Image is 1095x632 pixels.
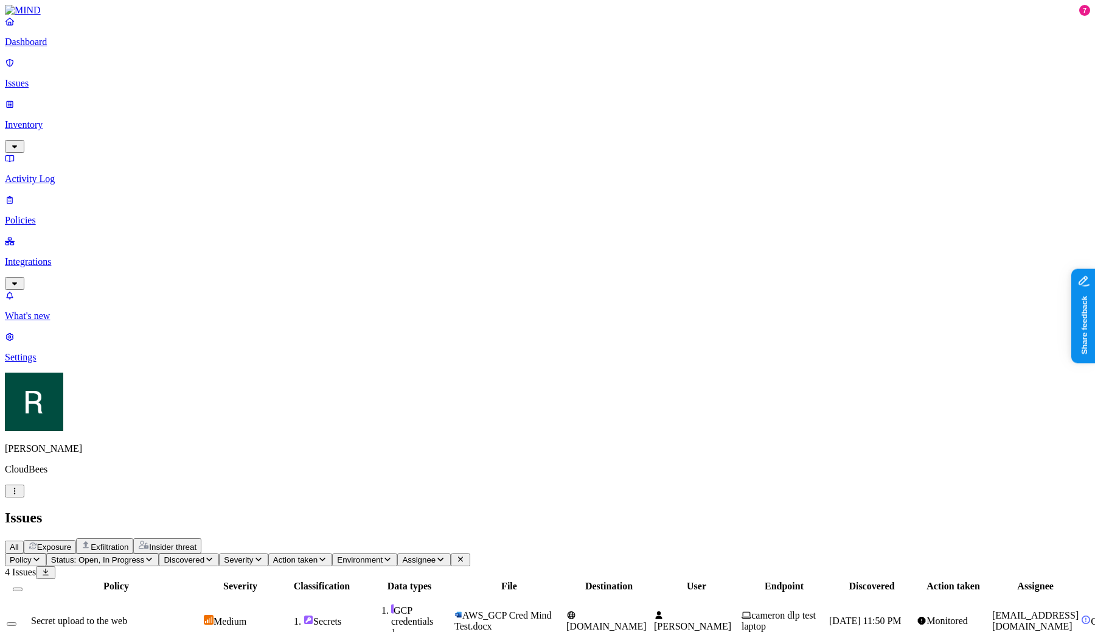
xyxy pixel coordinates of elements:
span: [PERSON_NAME] [654,621,731,631]
span: 4 Issues [5,567,36,577]
p: CloudBees [5,464,1090,475]
span: Assignee [402,555,436,564]
img: status-open [1081,615,1091,625]
span: [EMAIL_ADDRESS][DOMAIN_NAME] [992,610,1079,631]
div: 7 [1079,5,1090,16]
p: What's new [5,311,1090,321]
span: Monitored [926,616,968,626]
img: microsoft-word [454,611,462,619]
p: Dashboard [5,37,1090,47]
span: Action taken [273,555,318,564]
span: [DOMAIN_NAME] [566,621,647,631]
span: cameron dlp test laptop [742,610,816,631]
p: Policies [5,215,1090,226]
div: GCP credentials [391,604,452,627]
a: Settings [5,331,1090,363]
p: Integrations [5,256,1090,267]
div: Classification [279,581,364,592]
p: Inventory [5,119,1090,130]
a: What's new [5,290,1090,321]
button: Select row [7,622,16,626]
h2: Issues [5,510,1090,526]
img: MIND [5,5,41,16]
a: Integrations [5,236,1090,288]
span: [DATE] 11:50 PM [829,616,902,626]
span: Status: Open, In Progress [51,555,144,564]
img: secret [304,615,313,625]
img: Ron Rabinovich [5,373,63,431]
div: Assignee [992,581,1079,592]
a: Dashboard [5,16,1090,47]
div: File [454,581,564,592]
div: User [654,581,739,592]
a: Inventory [5,99,1090,151]
a: Activity Log [5,153,1090,184]
a: Policies [5,194,1090,226]
span: Severity [224,555,253,564]
a: Issues [5,57,1090,89]
div: Action taken [917,581,990,592]
span: Exposure [37,542,71,552]
div: Data types [367,581,452,592]
span: AWS_GCP Cred Mind Test.docx [454,610,552,631]
img: severity-medium [204,615,214,625]
p: Issues [5,78,1090,89]
a: MIND [5,5,1090,16]
span: All [10,542,19,552]
div: Severity [204,581,277,592]
img: secret-line [391,604,394,614]
div: Policy [31,581,201,592]
span: Secret upload to the web [31,616,127,626]
button: Select all [13,588,23,591]
div: Endpoint [742,581,827,592]
span: Insider threat [149,542,196,552]
div: Destination [566,581,652,592]
span: Policy [10,555,32,564]
p: Activity Log [5,174,1090,184]
div: Secrets [304,615,364,627]
div: Discovered [829,581,914,592]
span: Environment [337,555,383,564]
span: Medium [214,616,246,627]
span: Exfiltration [91,542,128,552]
p: [PERSON_NAME] [5,443,1090,454]
p: Settings [5,352,1090,363]
span: Discovered [164,555,204,564]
